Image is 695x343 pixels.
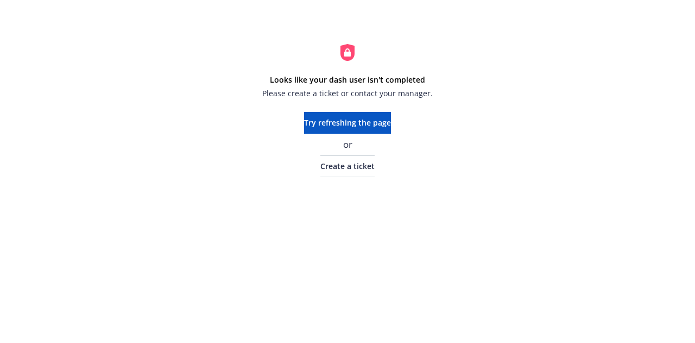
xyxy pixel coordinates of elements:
span: Try refreshing the page [304,117,391,128]
span: Create a ticket [320,161,375,171]
span: or [343,138,352,151]
a: Create a ticket [320,155,375,177]
span: Please create a ticket or contact your manager. [262,88,433,99]
button: Try refreshing the page [304,112,391,134]
strong: Looks like your dash user isn't completed [270,74,425,85]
